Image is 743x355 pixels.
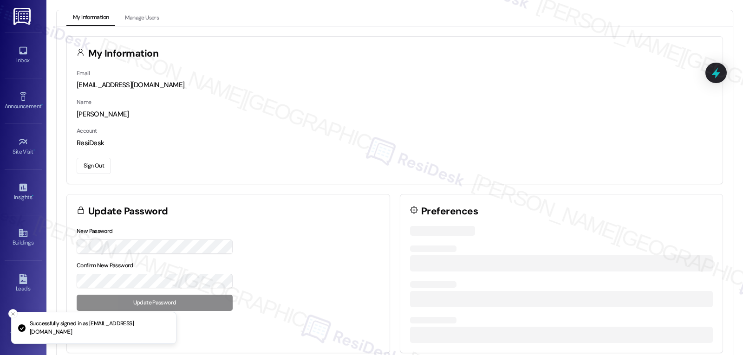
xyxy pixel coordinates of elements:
[66,10,115,26] button: My Information
[32,193,33,199] span: •
[77,70,90,77] label: Email
[77,262,133,269] label: Confirm New Password
[41,102,43,108] span: •
[77,80,713,90] div: [EMAIL_ADDRESS][DOMAIN_NAME]
[88,49,159,58] h3: My Information
[5,43,42,68] a: Inbox
[88,207,168,216] h3: Update Password
[8,309,18,318] button: Close toast
[5,271,42,296] a: Leads
[5,180,42,205] a: Insights •
[5,316,42,342] a: Templates •
[5,225,42,250] a: Buildings
[77,138,713,148] div: ResiDesk
[77,158,111,174] button: Sign Out
[118,10,165,26] button: Manage Users
[30,320,169,336] p: Successfully signed in as [EMAIL_ADDRESS][DOMAIN_NAME]
[13,8,33,25] img: ResiDesk Logo
[77,110,713,119] div: [PERSON_NAME]
[77,227,113,235] label: New Password
[77,127,97,135] label: Account
[421,207,478,216] h3: Preferences
[77,98,91,106] label: Name
[33,147,35,154] span: •
[5,134,42,159] a: Site Visit •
